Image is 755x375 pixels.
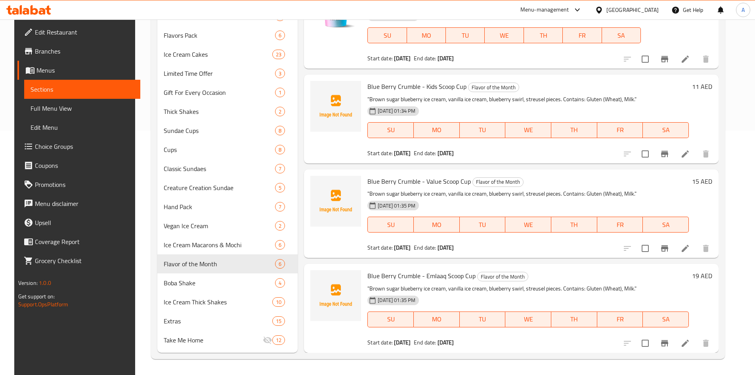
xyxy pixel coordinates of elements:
[463,219,503,231] span: TU
[597,312,643,327] button: FR
[164,107,275,116] span: Thick Shakes
[275,184,285,192] span: 5
[157,121,298,140] div: Sundae Cups8
[643,122,689,138] button: SA
[643,312,689,327] button: SA
[310,176,361,227] img: Blue Berry Crumble - Value Scoop Cup
[414,312,460,327] button: MO
[157,178,298,197] div: Creature Creation Sundae5
[39,278,51,288] span: 1.0.0
[551,217,597,233] button: TH
[275,260,285,268] span: 6
[31,85,134,94] span: Sections
[505,217,551,233] button: WE
[655,239,674,258] button: Branch-specific-item
[367,175,471,187] span: Blue Berry Crumble - Value Scoop Cup
[463,313,503,325] span: TU
[164,88,275,97] span: Gift For Every Occasion
[680,338,690,348] a: Edit menu item
[460,122,506,138] button: TU
[17,137,140,156] a: Choice Groups
[742,6,745,14] span: A
[275,70,285,77] span: 3
[600,219,640,231] span: FR
[18,291,55,302] span: Get support on:
[367,312,414,327] button: SU
[414,148,436,158] span: End date:
[460,217,506,233] button: TU
[24,99,140,118] a: Full Menu View
[272,50,285,59] div: items
[275,221,285,231] div: items
[463,124,503,136] span: TU
[157,254,298,273] div: Flavor of the Month6
[438,53,454,63] b: [DATE]
[375,296,419,304] span: [DATE] 01:35 PM
[164,202,275,212] span: Hand Pack
[164,126,275,135] span: Sundae Cups
[164,31,275,40] span: Flavors Pack
[275,183,285,192] div: items
[275,222,285,230] span: 2
[157,83,298,102] div: Gift For Every Occasion1
[367,94,689,104] p: "Brown sugar blueberry ice cream, vanilla ice cream, blueberry swirl, streusel pieces. Contains: ...
[473,177,523,187] span: Flavor of the Month
[597,122,643,138] button: FR
[17,213,140,232] a: Upsell
[164,297,272,307] span: Ice Cream Thick Shakes
[414,122,460,138] button: MO
[367,242,393,253] span: Start date:
[371,30,403,41] span: SU
[157,235,298,254] div: Ice Cream Macarons & Mochi6
[17,175,140,194] a: Promotions
[275,88,285,97] div: items
[31,123,134,132] span: Edit Menu
[275,69,285,78] div: items
[164,221,275,231] div: Vegan Ice Cream
[554,124,594,136] span: TH
[273,337,285,344] span: 12
[394,53,411,63] b: [DATE]
[460,312,506,327] button: TU
[375,107,419,115] span: [DATE] 01:34 PM
[508,219,548,231] span: WE
[508,124,548,136] span: WE
[17,194,140,213] a: Menu disclaimer
[367,81,466,92] span: Blue Berry Crumble - Kids Scoop Cup
[164,316,272,326] span: Extras
[524,27,563,43] button: TH
[551,312,597,327] button: TH
[696,239,715,258] button: delete
[275,108,285,115] span: 2
[414,217,460,233] button: MO
[157,331,298,350] div: Take Me Home12
[367,217,414,233] button: SU
[477,272,528,281] div: Flavor of the Month
[164,183,275,192] span: Creature Creation Sundae
[600,313,640,325] span: FR
[272,335,285,345] div: items
[367,53,393,63] span: Start date:
[35,161,134,170] span: Coupons
[275,241,285,249] span: 6
[164,335,263,345] span: Take Me Home
[24,118,140,137] a: Edit Menu
[275,279,285,287] span: 4
[31,104,134,113] span: Full Menu View
[272,297,285,307] div: items
[164,164,275,173] span: Classic Sundaes
[417,124,457,136] span: MO
[275,146,285,154] span: 8
[414,337,436,348] span: End date:
[646,219,686,231] span: SA
[275,89,285,96] span: 1
[164,259,275,269] span: Flavor of the Month
[394,337,411,348] b: [DATE]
